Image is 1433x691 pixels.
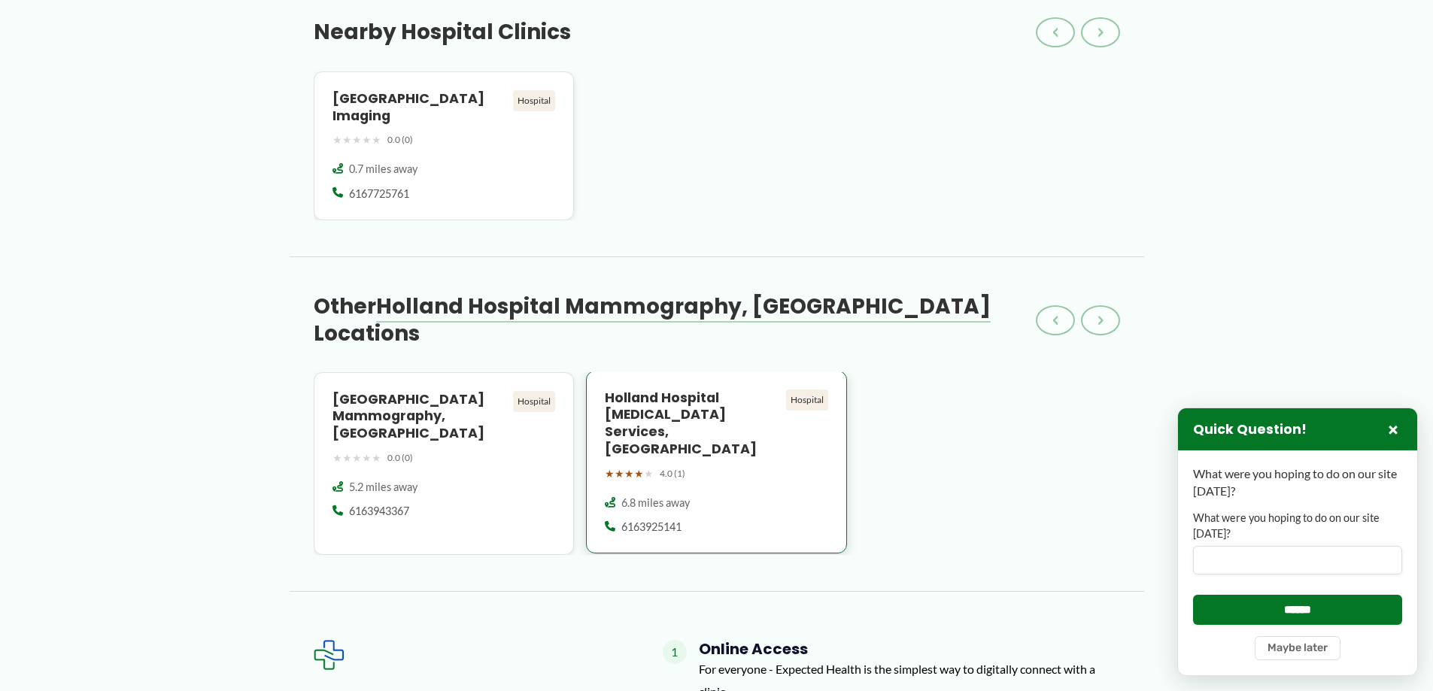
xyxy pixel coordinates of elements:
button: Close [1384,420,1402,438]
span: ★ [605,464,615,483]
span: ★ [332,130,342,150]
span: › [1098,311,1104,329]
span: 6.8 miles away [621,496,690,511]
span: ★ [624,464,634,483]
h4: Holland Hospital [MEDICAL_DATA] Services, [GEOGRAPHIC_DATA] [605,389,780,458]
h4: [GEOGRAPHIC_DATA] Mammography, [GEOGRAPHIC_DATA] [332,391,508,443]
span: 6167725761 [349,186,409,202]
span: ★ [634,464,644,483]
span: ★ [342,130,352,150]
span: ★ [372,130,381,150]
span: ‹ [1052,23,1058,41]
h3: Other Locations [314,293,1036,348]
div: Hospital [513,90,555,111]
button: ‹ [1036,305,1075,335]
span: 0.0 (0) [387,132,413,148]
span: ‹ [1052,311,1058,329]
span: 5.2 miles away [349,480,417,495]
span: 4.0 (1) [660,465,685,482]
span: ★ [352,130,362,150]
button: ‹ [1036,17,1075,47]
h4: Online Access [699,640,1120,658]
h3: Quick Question! [1193,421,1307,438]
button: Maybe later [1255,636,1340,660]
span: ★ [615,464,624,483]
img: Expected Healthcare Logo [314,640,344,670]
span: 6163943367 [349,504,409,519]
div: Hospital [786,389,828,411]
span: ★ [342,448,352,468]
span: ★ [362,130,372,150]
span: 1 [663,640,687,664]
p: What were you hoping to do on our site [DATE]? [1193,465,1402,499]
span: 0.7 miles away [349,162,417,177]
span: ★ [372,448,381,468]
button: › [1081,17,1120,47]
div: Hospital [513,391,555,412]
span: ★ [644,464,654,483]
span: 0.0 (0) [387,450,413,466]
a: [GEOGRAPHIC_DATA] Imaging Hospital ★★★★★ 0.0 (0) 0.7 miles away 6167725761 [314,71,575,220]
button: › [1081,305,1120,335]
span: ★ [332,448,342,468]
span: ★ [352,448,362,468]
h4: [GEOGRAPHIC_DATA] Imaging [332,90,508,125]
a: Holland Hospital [MEDICAL_DATA] Services, [GEOGRAPHIC_DATA] Hospital ★★★★★ 4.0 (1) 6.8 miles away... [586,372,847,556]
span: 6163925141 [621,520,682,535]
span: › [1098,23,1104,41]
span: ★ [362,448,372,468]
a: [GEOGRAPHIC_DATA] Mammography, [GEOGRAPHIC_DATA] Hospital ★★★★★ 0.0 (0) 5.2 miles away 6163943367 [314,372,575,556]
span: Holland Hospital Mammography, [GEOGRAPHIC_DATA] [376,292,991,321]
h3: Nearby Hospital Clinics [314,19,571,46]
label: What were you hoping to do on our site [DATE]? [1193,511,1402,541]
